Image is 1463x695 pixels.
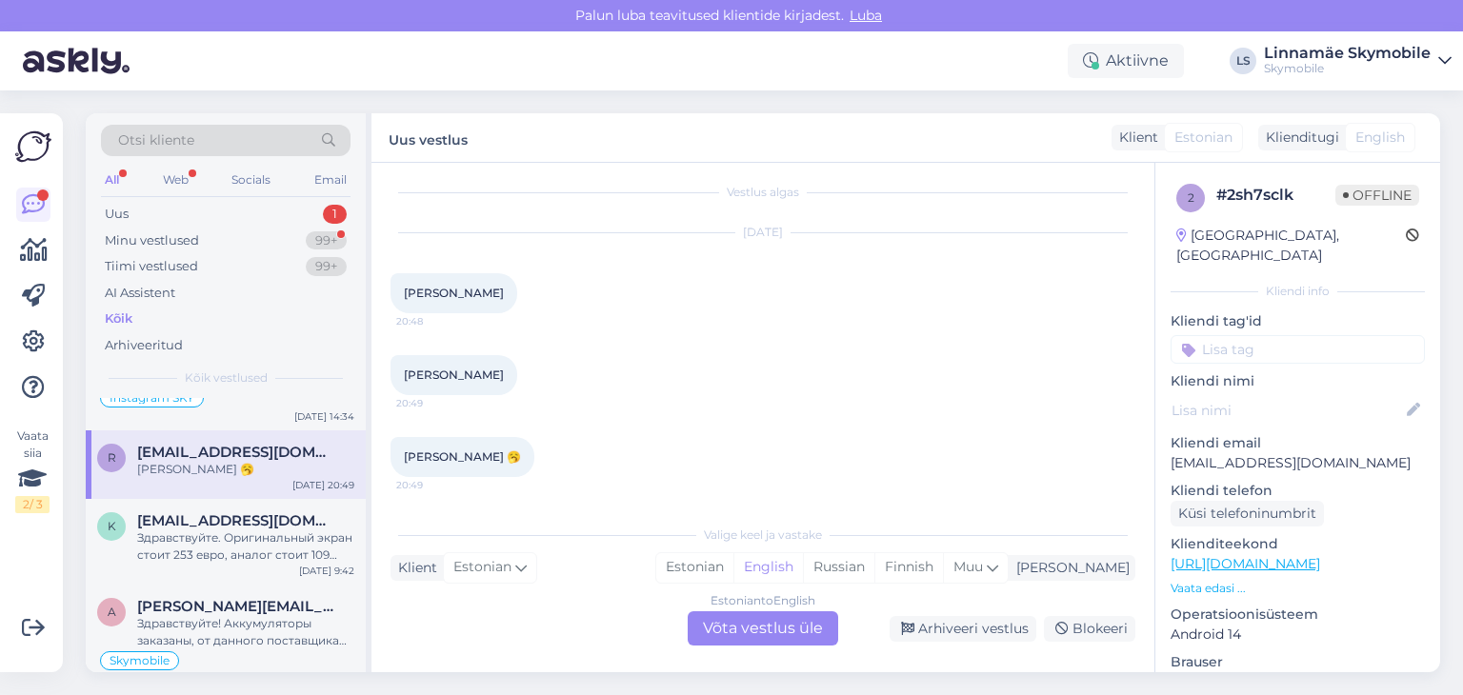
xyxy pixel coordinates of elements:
[306,257,347,276] div: 99+
[890,616,1036,642] div: Arhiveeri vestlus
[1174,128,1233,148] span: Estonian
[105,231,199,250] div: Minu vestlused
[311,168,351,192] div: Email
[391,526,1135,544] div: Valige keel ja vastake
[1171,605,1425,625] p: Operatsioonisüsteem
[118,130,194,150] span: Otsi kliente
[1171,501,1324,526] div: Küsi telefoninumbrit
[137,529,354,564] div: Здравствуйте. Оригинальный экран стоит 253 евро, аналог стоит 109 евро. При установке аналога в н...
[105,205,129,224] div: Uus
[953,558,983,575] span: Muu
[391,558,437,578] div: Klient
[1171,371,1425,391] p: Kliendi nimi
[15,129,51,165] img: Askly Logo
[1009,558,1130,578] div: [PERSON_NAME]
[1171,625,1425,645] p: Android 14
[1264,46,1452,76] a: Linnamäe SkymobileSkymobile
[137,615,354,649] div: Здравствуйте! Аккумуляторы заказаны, от данного поставщика обычно ждать запчасти от 7 до 10 дней.
[1171,283,1425,300] div: Kliendi info
[110,655,170,666] span: Skymobile
[1044,616,1135,642] div: Blokeeri
[1264,61,1431,76] div: Skymobile
[1171,580,1425,597] p: Vaata edasi ...
[1264,46,1431,61] div: Linnamäe Skymobile
[404,286,504,300] span: [PERSON_NAME]
[1171,481,1425,501] p: Kliendi telefon
[1112,128,1158,148] div: Klient
[1171,652,1425,672] p: Brauser
[1176,226,1406,266] div: [GEOGRAPHIC_DATA], [GEOGRAPHIC_DATA]
[1230,48,1256,74] div: LS
[396,314,468,328] span: 20:48
[1068,44,1184,78] div: Aktiivne
[389,125,468,150] label: Uus vestlus
[15,427,50,513] div: Vaata siia
[137,598,335,615] span: artur.rieznik@gmail.com
[101,168,123,192] div: All
[404,367,504,382] span: [PERSON_NAME]
[137,512,335,529] span: kristo.meriroos@gmail.com
[137,444,335,461] span: raguntiina9@gmail.com
[323,205,347,224] div: 1
[1171,311,1425,331] p: Kliendi tag'id
[391,224,1135,241] div: [DATE]
[453,557,511,578] span: Estonian
[1171,335,1425,364] input: Lisa tag
[105,257,198,276] div: Tiimi vestlused
[105,336,183,355] div: Arhiveeritud
[110,392,194,404] span: Instagram SKY
[108,450,116,465] span: r
[711,592,815,609] div: Estonian to English
[137,461,354,478] div: [PERSON_NAME] 🥱
[1216,184,1335,207] div: # 2sh7sclk
[688,611,838,645] div: Võta vestlus üle
[105,284,175,303] div: AI Assistent
[844,7,888,24] span: Luba
[185,369,268,387] span: Kõik vestlused
[299,564,354,578] div: [DATE] 9:42
[391,184,1135,201] div: Vestlus algas
[1172,400,1403,421] input: Lisa nimi
[404,449,521,464] span: [PERSON_NAME] 🥱
[108,605,116,619] span: a
[1171,555,1320,572] a: [URL][DOMAIN_NAME]
[159,168,192,192] div: Web
[228,168,274,192] div: Socials
[105,309,132,328] div: Kõik
[294,409,354,424] div: [DATE] 14:34
[1258,128,1339,148] div: Klienditugi
[733,553,803,582] div: English
[656,553,733,582] div: Estonian
[1171,453,1425,473] p: [EMAIL_ADDRESS][DOMAIN_NAME]
[874,553,943,582] div: Finnish
[1355,128,1405,148] span: English
[803,553,874,582] div: Russian
[1171,534,1425,554] p: Klienditeekond
[1188,190,1194,205] span: 2
[292,478,354,492] div: [DATE] 20:49
[306,231,347,250] div: 99+
[396,396,468,410] span: 20:49
[15,496,50,513] div: 2 / 3
[108,519,116,533] span: k
[1171,433,1425,453] p: Kliendi email
[396,478,468,492] span: 20:49
[1335,185,1419,206] span: Offline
